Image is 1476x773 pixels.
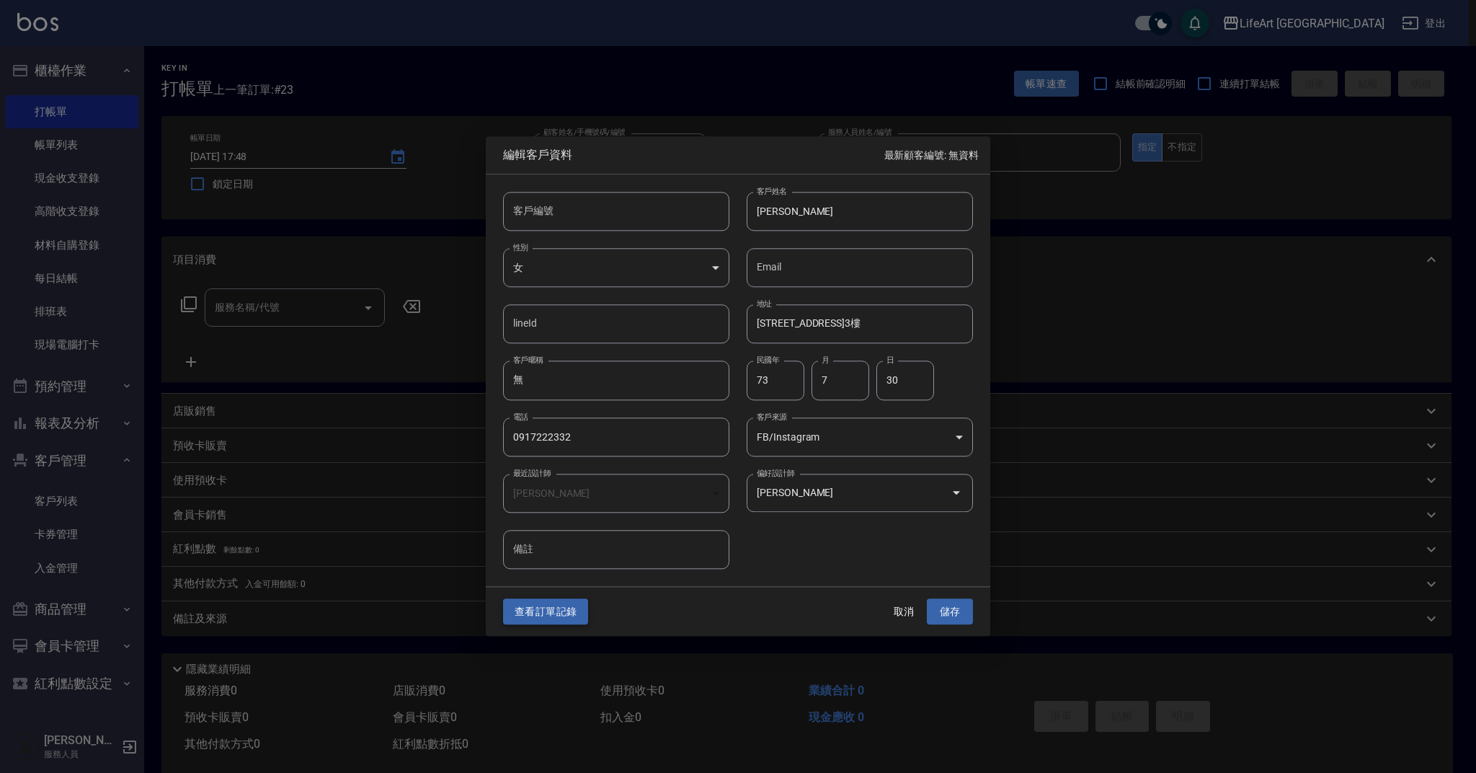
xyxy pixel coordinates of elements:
div: [PERSON_NAME] [503,474,729,513]
label: 日 [886,355,894,366]
button: 儲存 [927,598,973,625]
span: 編輯客戶資料 [503,148,884,162]
button: 查看訂單記錄 [503,598,588,625]
label: 電話 [513,411,528,422]
label: 客戶來源 [757,411,787,422]
label: 最近設計師 [513,467,551,478]
label: 月 [822,355,829,366]
label: 客戶暱稱 [513,355,543,366]
label: 偏好設計師 [757,467,794,478]
button: 取消 [881,598,927,625]
p: 最新顧客編號: 無資料 [884,148,979,163]
div: 女 [503,248,729,287]
label: 民國年 [757,355,779,366]
label: 客戶姓名 [757,185,787,196]
button: Open [945,482,968,505]
label: 性別 [513,242,528,252]
label: 地址 [757,299,772,309]
div: FB/Instagram [747,418,973,456]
